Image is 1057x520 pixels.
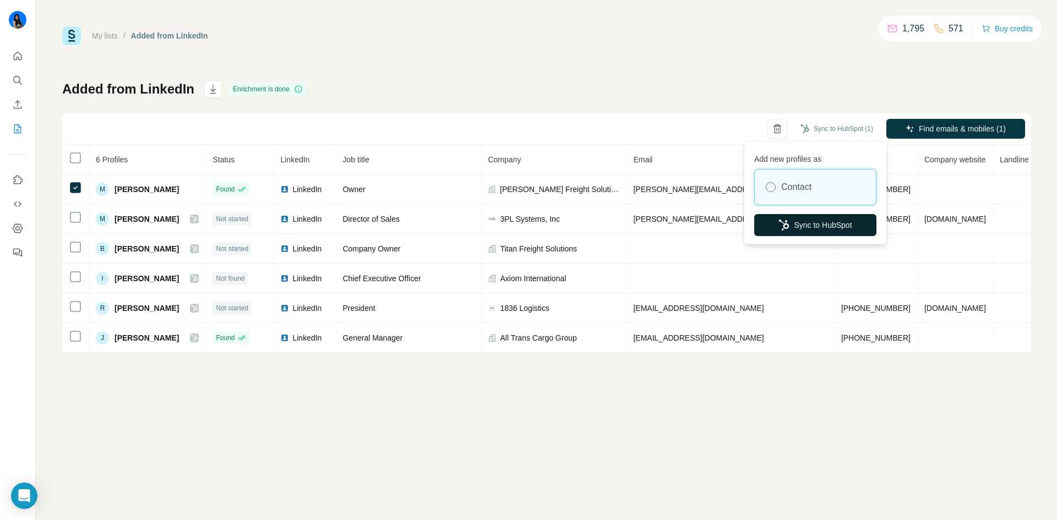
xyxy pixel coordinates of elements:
span: [PERSON_NAME] [115,273,179,284]
button: Dashboard [9,218,26,238]
button: Quick start [9,46,26,66]
span: [PERSON_NAME] [115,332,179,343]
span: 6 Profiles [96,155,128,164]
span: LinkedIn [292,214,322,225]
span: [PERSON_NAME] [115,184,179,195]
div: R [96,302,109,315]
span: [PERSON_NAME] [115,243,179,254]
span: Owner [342,185,365,194]
span: 3PL Systems, Inc [500,214,559,225]
div: Added from LinkedIn [131,30,208,41]
img: LinkedIn logo [280,333,289,342]
span: Not started [216,303,248,313]
div: M [96,183,109,196]
span: LinkedIn [280,155,309,164]
span: Found [216,184,235,194]
span: 1836 Logistics [500,303,549,314]
span: LinkedIn [292,303,322,314]
span: Company [488,155,521,164]
span: [PERSON_NAME] [115,303,179,314]
li: / [123,30,126,41]
img: LinkedIn logo [280,244,289,253]
button: Use Surfe on LinkedIn [9,170,26,190]
button: Find emails & mobiles (1) [886,119,1025,139]
div: M [96,212,109,226]
img: LinkedIn logo [280,185,289,194]
span: [EMAIL_ADDRESS][DOMAIN_NAME] [633,304,764,313]
button: Sync to HubSpot (1) [793,121,881,137]
span: Company Owner [342,244,400,253]
p: 1,795 [902,22,924,35]
img: Avatar [9,11,26,29]
span: Titan Freight Solutions [500,243,577,254]
span: Find emails & mobiles (1) [919,123,1006,134]
img: company-logo [488,215,497,223]
div: J [96,331,109,344]
button: Enrich CSV [9,95,26,114]
span: Email [633,155,652,164]
p: Add new profiles as [754,149,876,165]
span: [PERSON_NAME][EMAIL_ADDRESS][DOMAIN_NAME] [633,185,827,194]
div: B [96,242,109,255]
span: [PERSON_NAME][EMAIL_ADDRESS][DOMAIN_NAME] [633,215,827,223]
span: Not started [216,244,248,254]
button: Sync to HubSpot [754,214,876,236]
button: Feedback [9,243,26,262]
img: Surfe Logo [62,26,81,45]
img: LinkedIn logo [280,215,289,223]
button: Use Surfe API [9,194,26,214]
span: LinkedIn [292,273,322,284]
span: Landline [1000,155,1029,164]
a: My lists [92,31,118,40]
div: Enrichment is done [230,83,306,96]
p: 571 [949,22,963,35]
label: Contact [781,180,811,194]
span: [EMAIL_ADDRESS][DOMAIN_NAME] [633,333,764,342]
span: President [342,304,375,313]
span: Not found [216,273,244,283]
span: [DOMAIN_NAME] [924,304,986,313]
button: My lists [9,119,26,139]
span: Company website [924,155,985,164]
span: LinkedIn [292,184,322,195]
img: company-logo [488,304,497,313]
button: Buy credits [982,21,1033,36]
span: [PERSON_NAME] [115,214,179,225]
div: Open Intercom Messenger [11,483,37,509]
img: LinkedIn logo [280,304,289,313]
span: Not started [216,214,248,224]
button: Search [9,70,26,90]
span: Job title [342,155,369,164]
span: [DOMAIN_NAME] [924,215,986,223]
span: [PERSON_NAME] Freight Solutions [500,184,619,195]
img: LinkedIn logo [280,274,289,283]
span: [PHONE_NUMBER] [841,304,911,313]
span: LinkedIn [292,332,322,343]
div: I [96,272,109,285]
span: Status [213,155,235,164]
span: [PHONE_NUMBER] [841,333,911,342]
span: LinkedIn [292,243,322,254]
h1: Added from LinkedIn [62,80,194,98]
span: Chief Executive Officer [342,274,421,283]
span: General Manager [342,333,402,342]
span: All Trans Cargo Group [500,332,576,343]
span: Axiom International [500,273,566,284]
span: Director of Sales [342,215,399,223]
span: Found [216,333,235,343]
